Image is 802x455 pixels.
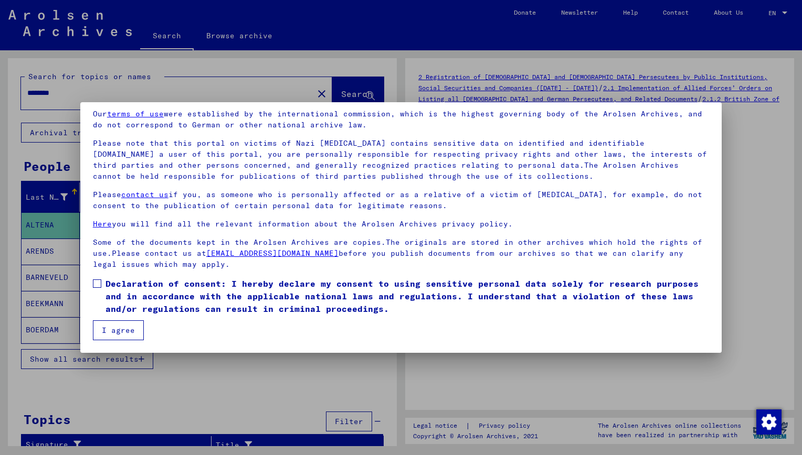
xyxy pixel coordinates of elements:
[93,138,709,182] p: Please note that this portal on victims of Nazi [MEDICAL_DATA] contains sensitive data on identif...
[756,409,781,434] div: Change consent
[93,189,709,211] p: Please if you, as someone who is personally affected or as a relative of a victim of [MEDICAL_DAT...
[206,248,339,258] a: [EMAIL_ADDRESS][DOMAIN_NAME]
[105,277,709,315] span: Declaration of consent: I hereby declare my consent to using sensitive personal data solely for r...
[93,219,709,230] p: you will find all the relevant information about the Arolsen Archives privacy policy.
[107,109,164,118] a: terms of use
[756,409,782,435] img: Change consent
[121,190,168,199] a: contact us
[93,109,709,131] p: Our were established by the international commission, which is the highest governing body of the ...
[93,219,112,229] a: Here
[93,237,709,270] p: Some of the documents kept in the Arolsen Archives are copies.The originals are stored in other a...
[93,320,144,340] button: I agree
